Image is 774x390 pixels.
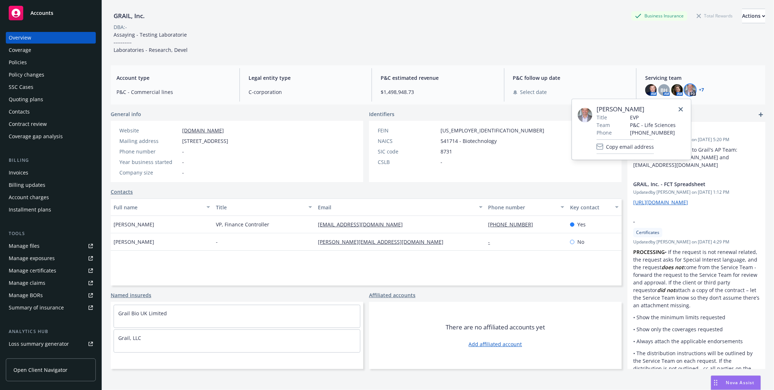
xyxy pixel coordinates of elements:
[119,158,179,166] div: Year business started
[9,204,51,215] div: Installment plans
[249,74,363,82] span: Legal entity type
[627,175,765,212] div: GRAIL, Inc. - FCT SpreadsheetUpdatedby [PERSON_NAME] on [DATE] 1:12 PM[URL][DOMAIN_NAME]
[6,277,96,289] a: Manage claims
[116,74,231,82] span: Account type
[6,106,96,118] a: Contacts
[6,204,96,215] a: Installment plans
[9,69,44,81] div: Policy changes
[633,325,759,333] p: • Show only the coverages requested
[378,137,438,145] div: NAICS
[693,11,736,20] div: Total Rewards
[633,249,665,255] strong: PROCESSING
[6,94,96,105] a: Quoting plans
[645,74,759,82] span: Servicing team
[742,9,765,23] div: Actions
[9,106,30,118] div: Contacts
[513,74,627,82] span: P&C follow up date
[114,31,188,53] span: Assaying - Testing Laboratorie ---------- Laboratories - Research, Devel
[381,74,495,82] span: P&C estimated revenue
[684,84,696,96] img: photo
[630,121,676,129] span: P&C - Life Sciences
[520,88,547,96] span: Select date
[645,84,657,96] img: photo
[676,105,685,114] a: close
[662,264,684,271] em: does not
[118,310,167,317] a: Grail Bio UK Limited
[9,265,56,276] div: Manage certificates
[469,340,522,348] a: Add affiliated account
[9,290,43,301] div: Manage BORs
[633,248,759,309] p: • If the request is not renewal related, the request asks for Special Interest language, and the ...
[318,238,449,245] a: [PERSON_NAME][EMAIL_ADDRESS][DOMAIN_NAME]
[6,32,96,44] a: Overview
[6,328,96,335] div: Analytics hub
[9,338,69,350] div: Loss summary generator
[578,108,592,122] img: employee photo
[577,221,586,228] span: Yes
[633,136,759,143] span: Updated by [PERSON_NAME] on [DATE] 5:20 PM
[9,57,27,68] div: Policies
[6,3,96,23] a: Accounts
[633,189,759,196] span: Updated by [PERSON_NAME] on [DATE] 1:12 PM
[114,23,127,31] div: DBA: -
[633,313,759,321] p: • Show the minimum limits requested
[119,169,179,176] div: Company size
[577,238,584,246] span: No
[757,110,765,119] a: add
[6,240,96,252] a: Manage files
[631,11,687,20] div: Business Insurance
[627,122,765,175] div: Grail AP TeamUpdatedby [PERSON_NAME] on [DATE] 5:20 PMPlease send all invoices to Grail's AP Team...
[30,10,53,16] span: Accounts
[597,114,607,121] span: Title
[597,121,610,129] span: Team
[441,127,544,134] span: [US_EMPLOYER_IDENTIFICATION_NUMBER]
[711,375,761,390] button: Nova Assist
[182,158,184,166] span: -
[606,143,654,151] span: Copy email address
[6,192,96,203] a: Account charges
[488,238,496,245] a: -
[249,88,363,96] span: C-corporation
[111,188,133,196] a: Contacts
[9,167,28,178] div: Invoices
[9,192,49,203] div: Account charges
[9,277,45,289] div: Manage claims
[6,265,96,276] a: Manage certificates
[216,221,269,228] span: VP, Finance Controller
[111,291,151,299] a: Named insureds
[381,88,495,96] span: $1,498,948.73
[318,221,409,228] a: [EMAIL_ADDRESS][DOMAIN_NAME]
[6,338,96,350] a: Loss summary generator
[597,129,612,136] span: Phone
[216,238,218,246] span: -
[9,94,43,105] div: Quoting plans
[6,302,96,313] a: Summary of insurance
[630,114,676,121] span: EVP
[488,204,556,211] div: Phone number
[6,290,96,301] a: Manage BORs
[633,337,759,345] p: • Always attach the applicable endorsements
[9,81,33,93] div: SSC Cases
[570,204,611,211] div: Key contact
[13,366,67,374] span: Open Client Navigator
[9,44,31,56] div: Coverage
[378,148,438,155] div: SIC code
[118,334,141,341] a: Grail, LLC
[111,198,213,216] button: Full name
[116,88,231,96] span: P&C - Commercial lines
[9,118,47,130] div: Contract review
[119,137,179,145] div: Mailing address
[9,302,64,313] div: Summary of insurance
[182,169,184,176] span: -
[9,179,45,191] div: Billing updates
[216,204,304,211] div: Title
[6,118,96,130] a: Contract review
[597,105,676,114] span: [PERSON_NAME]
[633,349,759,387] p: • The distribution instructions will be outlined by the Service Team on each request. If the dist...
[119,127,179,134] div: Website
[671,84,683,96] img: photo
[9,240,40,252] div: Manage files
[6,253,96,264] span: Manage exposures
[182,127,224,134] a: [DOMAIN_NAME]
[369,110,394,118] span: Identifiers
